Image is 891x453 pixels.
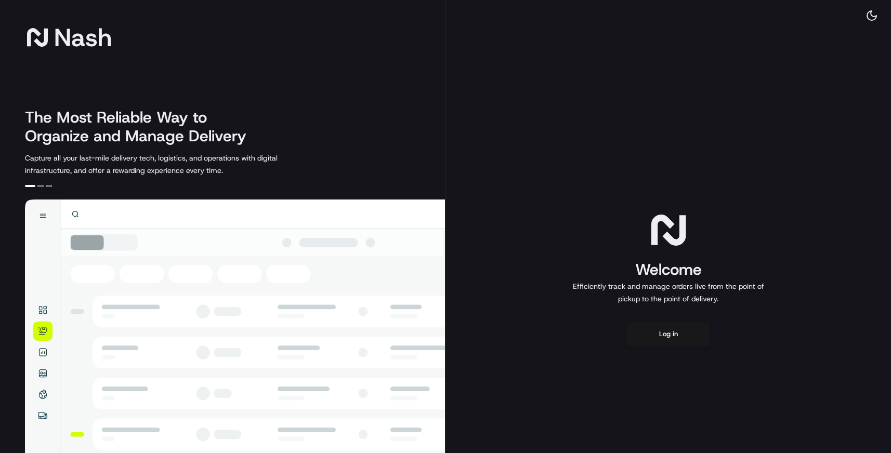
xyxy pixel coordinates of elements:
h1: Welcome [569,259,768,280]
h2: The Most Reliable Way to Organize and Manage Delivery [25,108,258,145]
button: Log in [627,322,710,347]
span: Nash [54,27,112,48]
p: Capture all your last-mile delivery tech, logistics, and operations with digital infrastructure, ... [25,152,324,177]
p: Efficiently track and manage orders live from the point of pickup to the point of delivery. [569,280,768,305]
